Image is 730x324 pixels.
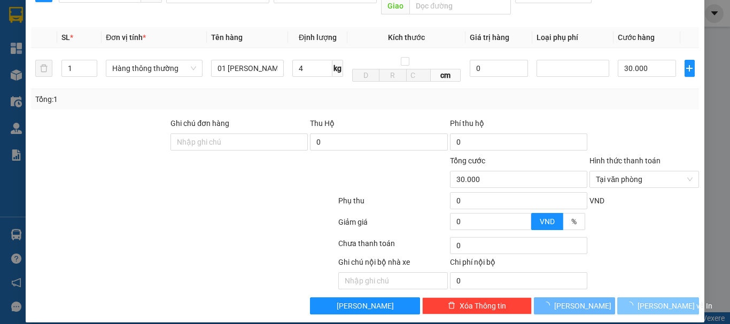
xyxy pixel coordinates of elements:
label: Hình thức thanh toán [589,156,661,165]
input: Ghi chú đơn hàng [170,133,308,151]
span: [PERSON_NAME] [337,300,394,312]
span: VND [589,196,604,205]
span: [PERSON_NAME] và In [638,300,712,312]
input: R [379,69,406,82]
span: Tổng cước [450,156,485,165]
span: [PERSON_NAME] [554,300,611,312]
button: delete [35,60,52,77]
span: loading [626,302,638,309]
span: kg [332,60,343,77]
span: plus [685,64,694,73]
th: Loại phụ phí [532,27,613,48]
label: Ghi chú đơn hàng [170,119,229,128]
div: Phí thu hộ [450,117,587,133]
span: Giá trị hàng [470,33,509,42]
div: Phụ thu [337,195,449,214]
div: Tổng: 1 [35,93,283,105]
div: Chi phí nội bộ [450,256,587,272]
input: VD: Bàn, Ghế [211,60,284,77]
input: 0 [470,60,528,77]
button: [PERSON_NAME] và In [617,297,699,314]
span: Đơn vị tính [106,33,146,42]
div: Chưa thanh toán [337,238,449,256]
span: Tên hàng [211,33,243,42]
span: VND [540,217,555,226]
span: delete [448,302,455,310]
button: [PERSON_NAME] [310,297,420,314]
span: cm [431,69,461,82]
span: Kích thước [388,33,425,42]
span: % [571,217,577,226]
div: Giảm giá [337,216,449,235]
input: D [352,69,379,82]
input: Nhập ghi chú [338,272,448,289]
span: loading [542,302,554,309]
button: [PERSON_NAME] [534,297,616,314]
span: Định lượng [299,33,337,42]
span: Xóa Thông tin [460,300,506,312]
span: SL [61,33,70,42]
span: Thu Hộ [310,119,335,128]
div: Ghi chú nội bộ nhà xe [338,256,448,272]
span: Cước hàng [618,33,655,42]
button: deleteXóa Thông tin [422,297,532,314]
span: Hàng thông thường [112,60,196,76]
button: plus [685,60,695,77]
span: Tại văn phòng [596,171,693,187]
input: C [406,69,431,82]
